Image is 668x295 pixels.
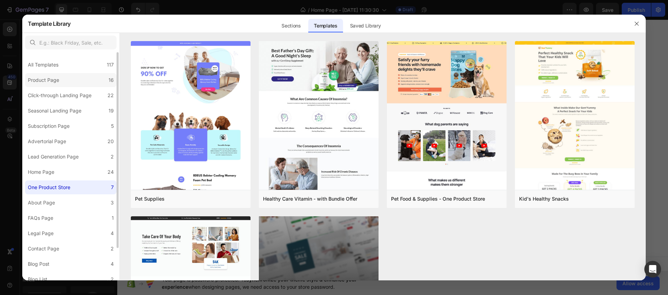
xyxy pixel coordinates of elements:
div: Legal Page [28,229,54,238]
div: Product Page [28,76,59,84]
div: Contact Page [28,244,59,253]
div: 22 [108,91,114,100]
div: 24 [108,168,114,176]
p: example text [180,23,307,32]
div: Click-through Landing Page [28,91,92,100]
div: 117 [107,61,114,69]
div: Templates [308,19,343,33]
div: Subscription Page [28,122,70,130]
div: 2 [111,153,114,161]
p: example text [180,95,307,103]
div: FAQs Page [28,214,53,222]
div: Pet Supplies [135,195,165,203]
div: Generate layout [255,177,292,185]
div: 2 [111,244,114,253]
div: About Page [28,199,55,207]
span: Add section [259,162,292,169]
div: Blog Post [28,260,49,268]
div: Home Page [28,168,54,176]
div: 3 [111,199,114,207]
div: Kid's Healthy Snacks [519,195,569,203]
div: 1 [112,214,114,222]
input: E.g.: Black Friday, Sale, etc. [25,36,117,49]
h3: 02. Align Screen with Eye Test [180,3,308,17]
div: Add blank section [306,177,349,185]
div: Advertorial Page [28,137,66,146]
div: 2 [111,275,114,284]
div: Open Intercom Messenger [644,261,661,278]
div: 20 [108,137,114,146]
div: 16 [109,76,114,84]
div: 7 [111,183,114,192]
div: 4 [111,260,114,268]
h2: Template Library [28,15,71,33]
div: Pet Food & Supplies - One Product Store [391,195,485,203]
span: inspired by CRO experts [197,186,245,192]
div: Healthy Care Vitamin - with Bundle Offer [263,195,357,203]
div: Blog List [28,275,47,284]
div: Choose templates [200,177,242,185]
div: 4 [111,229,114,238]
div: Lead Generation Page [28,153,79,161]
div: Seasonal Landing Page [28,107,81,115]
span: from URL or image [254,186,292,192]
div: One Product Store [28,183,70,192]
div: Sections [276,19,306,33]
div: 19 [109,107,114,115]
div: Saved Library [344,19,387,33]
span: then drag & drop elements [301,186,353,192]
div: All Templates [28,61,58,69]
h3: 03. Watch Any 2D Content through Free App for More Depth and More Realism [180,49,308,88]
div: 5 [111,122,114,130]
